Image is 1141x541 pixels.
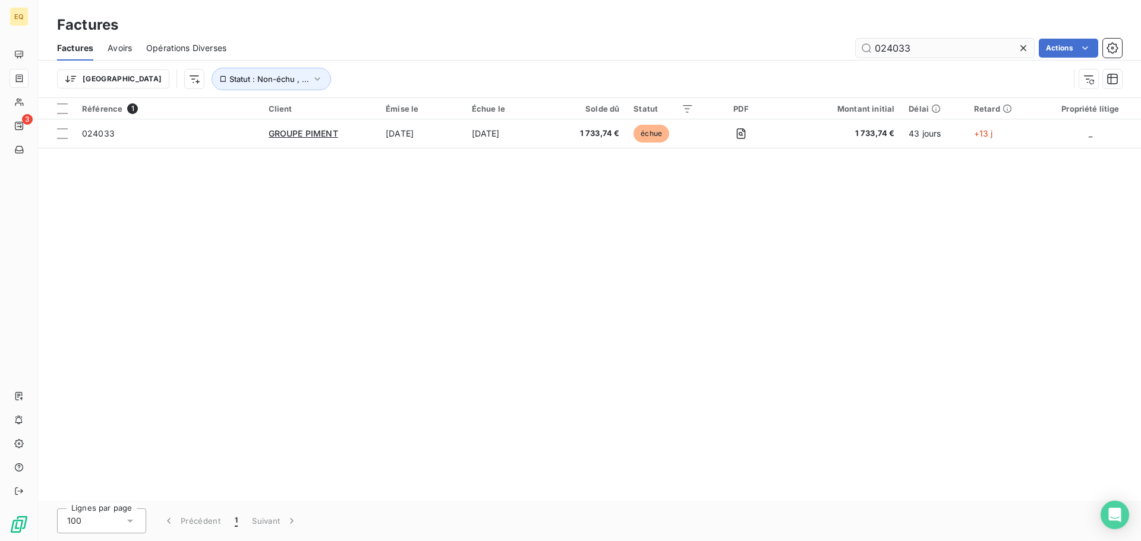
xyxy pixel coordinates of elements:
td: 43 jours [902,119,967,148]
button: Actions [1039,39,1098,58]
button: [GEOGRAPHIC_DATA] [57,69,169,88]
div: Propriété litige [1047,104,1134,113]
div: Open Intercom Messenger [1101,501,1129,529]
span: 1 733,74 € [789,128,894,140]
span: GROUPE PIMENT [269,128,338,138]
span: Statut : Non-échu , ... [229,74,309,84]
button: 1 [228,508,245,533]
span: 3 [22,114,33,125]
div: EQ [10,7,29,26]
img: Logo LeanPay [10,515,29,534]
td: [DATE] [379,119,465,148]
span: Opérations Diverses [146,42,226,54]
div: Solde dû [559,104,620,113]
button: Suivant [245,508,305,533]
span: +13 j [974,128,993,138]
span: 100 [67,515,81,527]
span: _ [1089,128,1092,138]
div: Montant initial [789,104,894,113]
span: 024033 [82,128,115,138]
div: Retard [974,104,1033,113]
button: Statut : Non-échu , ... [212,68,331,90]
div: Échue le [472,104,544,113]
span: Factures [57,42,93,54]
div: Émise le [386,104,458,113]
td: [DATE] [465,119,551,148]
button: Précédent [156,508,228,533]
span: Référence [82,104,122,113]
div: Client [269,104,371,113]
span: 1 [127,103,138,114]
div: Statut [633,104,694,113]
span: 1 733,74 € [559,128,620,140]
h3: Factures [57,14,118,36]
div: PDF [708,104,774,113]
span: 1 [235,515,238,527]
span: échue [633,125,669,143]
input: Rechercher [856,39,1034,58]
span: Avoirs [108,42,132,54]
div: Délai [909,104,960,113]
